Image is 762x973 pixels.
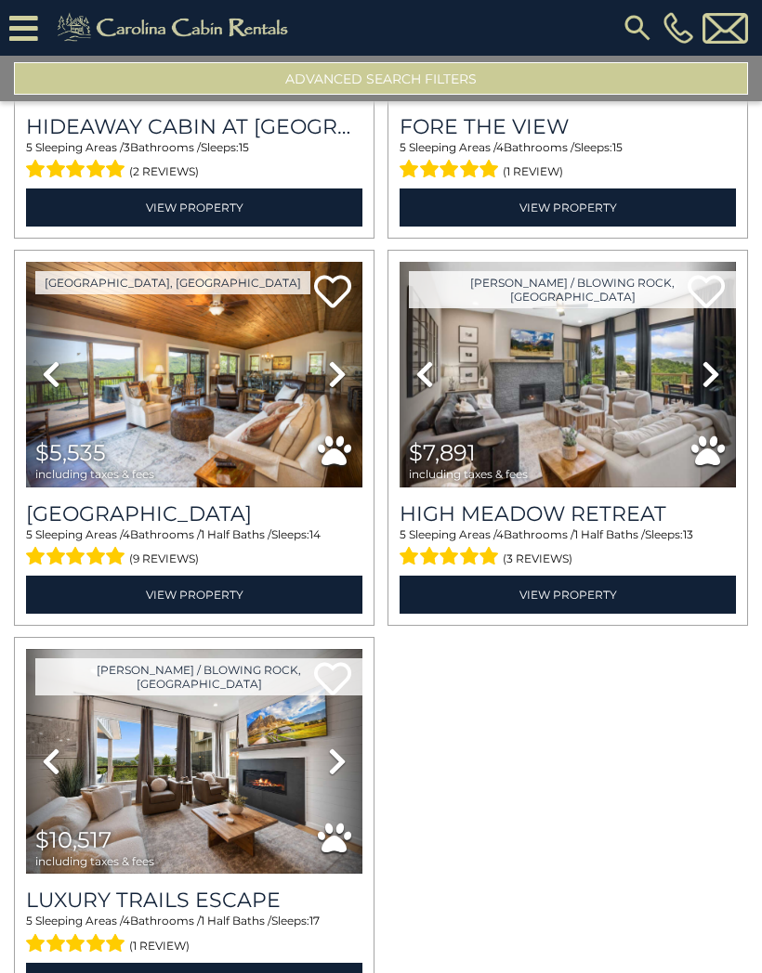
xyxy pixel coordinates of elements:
[26,501,362,526] a: [GEOGRAPHIC_DATA]
[621,11,654,45] img: search-regular.svg
[400,526,736,571] div: Sleeping Areas / Bathrooms / Sleeps:
[129,547,199,571] span: (9 reviews)
[35,826,112,853] span: $10,517
[35,468,154,480] span: including taxes & fees
[26,114,362,139] a: Hideaway Cabin at [GEOGRAPHIC_DATA]
[239,140,249,154] span: 15
[26,262,362,487] img: thumbnail_163273151.jpeg
[574,527,645,541] span: 1 Half Baths /
[683,527,693,541] span: 13
[129,934,190,958] span: (1 review)
[26,913,362,957] div: Sleeping Areas / Bathrooms / Sleeps:
[26,527,33,541] span: 5
[47,9,304,46] img: Khaki-logo.png
[26,576,362,614] a: View Property
[400,262,736,487] img: thumbnail_164745638.jpeg
[26,649,362,875] img: thumbnail_168695581.jpeg
[309,527,321,541] span: 14
[400,188,736,227] a: View Property
[35,271,310,294] a: [GEOGRAPHIC_DATA], [GEOGRAPHIC_DATA]
[400,114,736,139] a: Fore The View
[26,114,362,139] h3: Hideaway Cabin at Buckeye Creek
[26,526,362,571] div: Sleeping Areas / Bathrooms / Sleeps:
[26,188,362,227] a: View Property
[35,658,362,695] a: [PERSON_NAME] / Blowing Rock, [GEOGRAPHIC_DATA]
[409,271,736,308] a: [PERSON_NAME] / Blowing Rock, [GEOGRAPHIC_DATA]
[123,527,130,541] span: 4
[400,501,736,526] a: High Meadow Retreat
[400,576,736,614] a: View Property
[124,140,130,154] span: 3
[612,140,623,154] span: 15
[201,914,271,928] span: 1 Half Baths /
[129,160,199,184] span: (2 reviews)
[26,139,362,184] div: Sleeping Areas / Bathrooms / Sleeps:
[26,501,362,526] h3: Beech Mountain Vista
[503,160,563,184] span: (1 review)
[496,527,504,541] span: 4
[400,140,406,154] span: 5
[314,273,351,313] a: Add to favorites
[496,140,504,154] span: 4
[201,527,271,541] span: 1 Half Baths /
[503,547,572,571] span: (3 reviews)
[123,914,130,928] span: 4
[14,62,748,95] button: Advanced Search Filters
[409,439,476,466] span: $7,891
[409,468,528,480] span: including taxes & fees
[26,914,33,928] span: 5
[35,439,106,466] span: $5,535
[309,914,320,928] span: 17
[35,855,154,867] span: including taxes & fees
[659,12,698,44] a: [PHONE_NUMBER]
[400,527,406,541] span: 5
[26,140,33,154] span: 5
[400,139,736,184] div: Sleeping Areas / Bathrooms / Sleeps:
[26,888,362,913] a: Luxury Trails Escape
